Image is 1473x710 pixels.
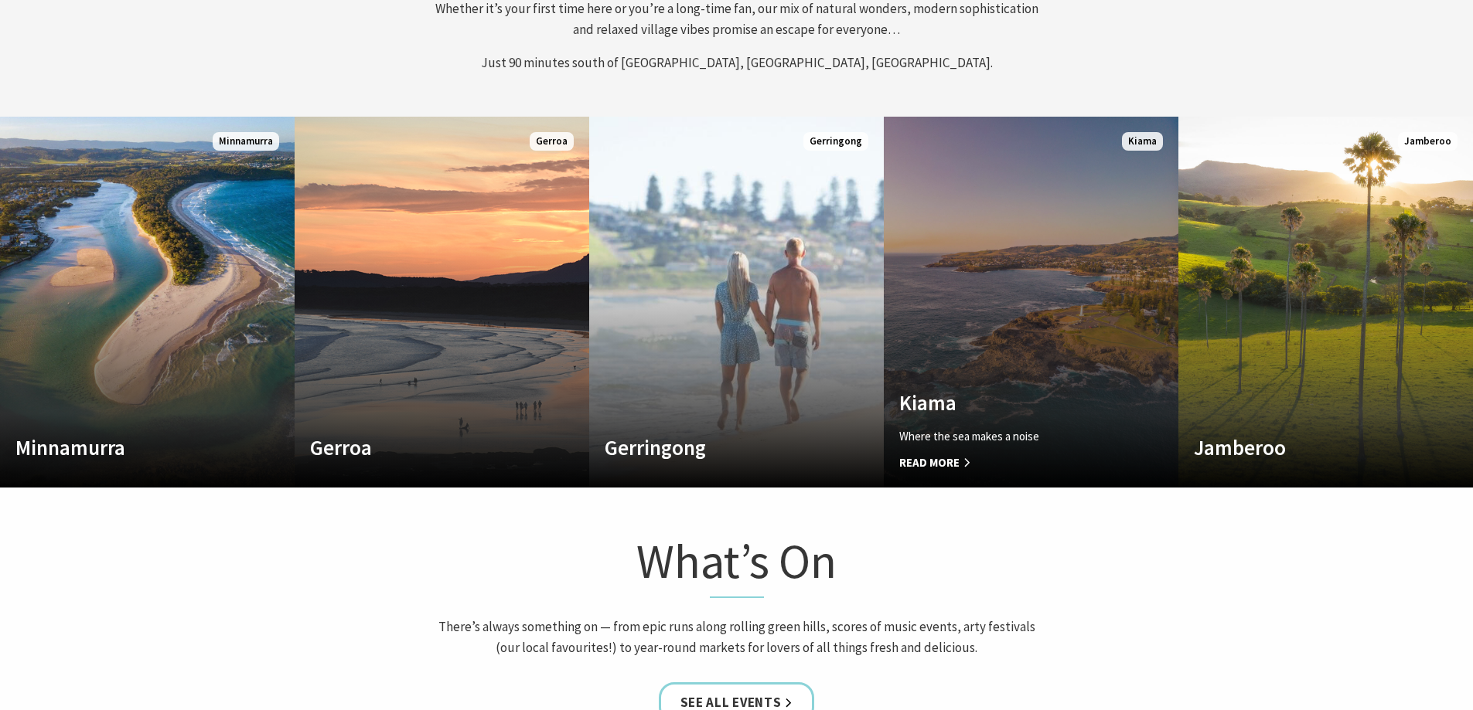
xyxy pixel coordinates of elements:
a: Custom Image Used Gerringong Gerringong [589,117,884,487]
a: Custom Image Used Gerroa Gerroa [295,117,589,487]
h4: Minnamurra [15,435,235,460]
h4: Jamberoo [1194,435,1413,460]
p: Just 90 minutes south of [GEOGRAPHIC_DATA], [GEOGRAPHIC_DATA], [GEOGRAPHIC_DATA]. [434,53,1040,73]
span: Jamberoo [1398,132,1458,151]
p: There’s always something on — from epic runs along rolling green hills, scores of music events, a... [434,617,1040,658]
a: Custom Image Used Kiama Where the sea makes a noise Read More Kiama [884,117,1178,487]
h4: Gerringong [605,435,824,460]
span: Gerringong [803,132,868,151]
a: Custom Image Used Jamberoo Jamberoo [1178,117,1473,487]
h4: Gerroa [310,435,530,460]
h1: What’s On [434,530,1040,599]
span: Read More [899,454,1119,472]
p: Where the sea makes a noise [899,427,1119,446]
h4: Kiama [899,390,1119,415]
span: Minnamurra [213,132,279,151]
span: Gerroa [530,132,574,151]
span: Kiama [1122,132,1163,151]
